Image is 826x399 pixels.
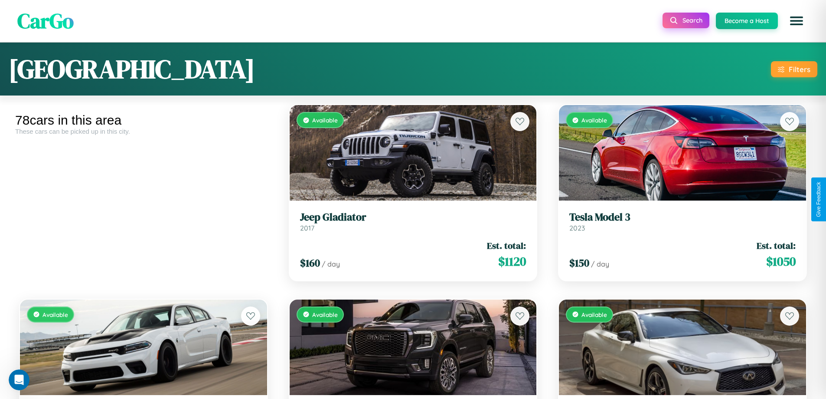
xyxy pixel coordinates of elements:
[716,13,778,29] button: Become a Host
[300,224,314,232] span: 2017
[569,211,796,232] a: Tesla Model 32023
[487,239,526,252] span: Est. total:
[312,311,338,318] span: Available
[569,211,796,224] h3: Tesla Model 3
[322,260,340,268] span: / day
[498,253,526,270] span: $ 1120
[757,239,796,252] span: Est. total:
[766,253,796,270] span: $ 1050
[591,260,609,268] span: / day
[569,256,589,270] span: $ 150
[771,61,817,77] button: Filters
[816,182,822,217] div: Give Feedback
[569,224,585,232] span: 2023
[300,211,526,232] a: Jeep Gladiator2017
[9,369,29,390] iframe: Intercom live chat
[581,116,607,124] span: Available
[17,7,74,35] span: CarGo
[663,13,709,28] button: Search
[9,51,255,87] h1: [GEOGRAPHIC_DATA]
[300,211,526,224] h3: Jeep Gladiator
[682,16,702,24] span: Search
[42,311,68,318] span: Available
[15,128,272,135] div: These cars can be picked up in this city.
[789,65,810,74] div: Filters
[300,256,320,270] span: $ 160
[581,311,607,318] span: Available
[312,116,338,124] span: Available
[784,9,809,33] button: Open menu
[15,113,272,128] div: 78 cars in this area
